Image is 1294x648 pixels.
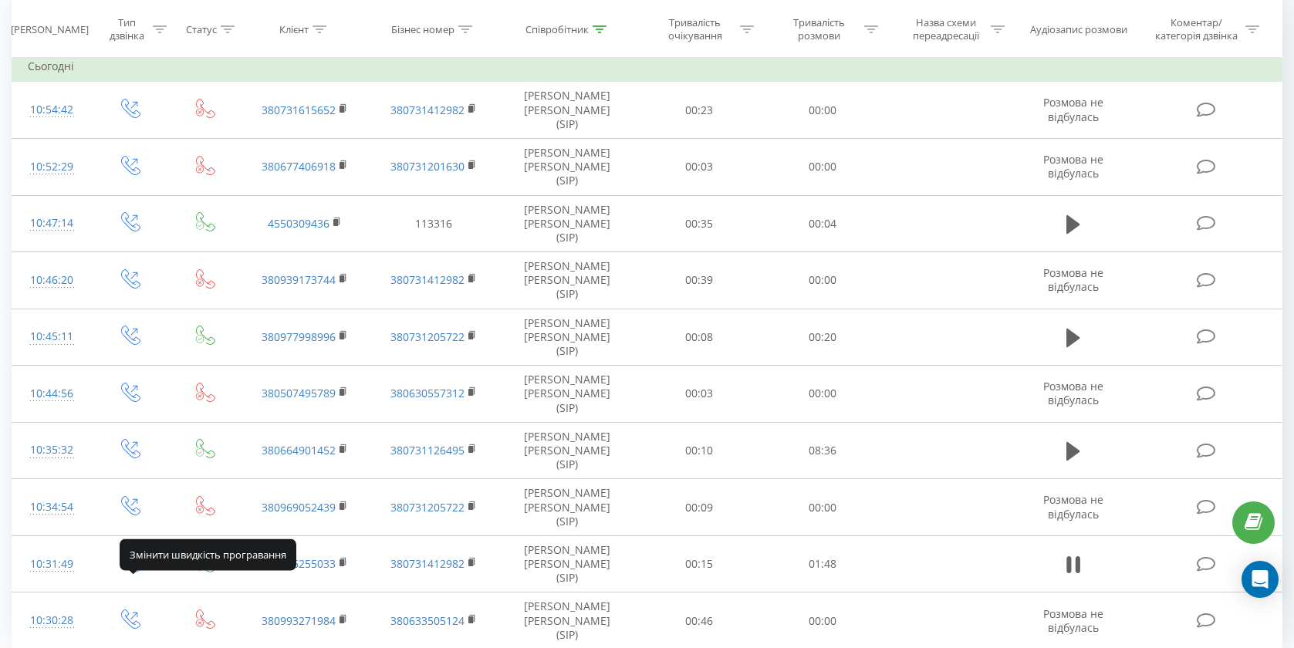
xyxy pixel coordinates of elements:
[761,252,885,309] td: 00:00
[390,272,465,287] a: 380731412982
[390,613,465,628] a: 380633505124
[262,159,336,174] a: 380677406918
[761,366,885,423] td: 00:00
[1043,152,1103,181] span: Розмова не відбулась
[498,195,637,252] td: [PERSON_NAME] [PERSON_NAME] (SIP)
[1151,16,1242,42] div: Коментар/категорія дзвінка
[761,479,885,536] td: 00:00
[637,252,761,309] td: 00:39
[761,195,885,252] td: 00:04
[761,138,885,195] td: 00:00
[498,138,637,195] td: [PERSON_NAME] [PERSON_NAME] (SIP)
[1043,379,1103,407] span: Розмова не відбулась
[120,539,296,570] div: Змінити швидкість програвання
[1030,22,1127,35] div: Аудіозапис розмови
[498,422,637,479] td: [PERSON_NAME] [PERSON_NAME] (SIP)
[11,22,89,35] div: [PERSON_NAME]
[369,195,498,252] td: 113316
[1043,492,1103,521] span: Розмова не відбулась
[262,613,336,628] a: 380993271984
[1043,265,1103,294] span: Розмова не відбулась
[390,103,465,117] a: 380731412982
[761,422,885,479] td: 08:36
[637,479,761,536] td: 00:09
[390,443,465,457] a: 380731126495
[28,549,76,579] div: 10:31:49
[1043,606,1103,635] span: Розмова не відбулась
[279,22,309,35] div: Клієнт
[654,16,736,42] div: Тривалість очікування
[778,16,860,42] div: Тривалість розмови
[262,103,336,117] a: 380731615652
[637,422,761,479] td: 00:10
[498,535,637,592] td: [PERSON_NAME] [PERSON_NAME] (SIP)
[761,82,885,139] td: 00:00
[498,309,637,366] td: [PERSON_NAME] [PERSON_NAME] (SIP)
[637,535,761,592] td: 00:15
[28,265,76,295] div: 10:46:20
[262,329,336,344] a: 380977998996
[761,309,885,366] td: 00:20
[498,252,637,309] td: [PERSON_NAME] [PERSON_NAME] (SIP)
[262,272,336,287] a: 380939173744
[28,152,76,182] div: 10:52:29
[186,22,217,35] div: Статус
[904,16,987,42] div: Назва схеми переадресації
[1242,561,1279,598] div: Open Intercom Messenger
[761,535,885,592] td: 01:48
[28,95,76,125] div: 10:54:42
[262,443,336,457] a: 380664901452
[268,216,329,231] a: 4550309436
[262,500,336,515] a: 380969052439
[262,386,336,400] a: 380507495789
[390,159,465,174] a: 380731201630
[28,379,76,409] div: 10:44:56
[637,82,761,139] td: 00:23
[28,435,76,465] div: 10:35:32
[637,366,761,423] td: 00:03
[390,329,465,344] a: 380731205722
[637,138,761,195] td: 00:03
[28,322,76,352] div: 10:45:11
[525,22,589,35] div: Співробітник
[1043,95,1103,123] span: Розмова не відбулась
[390,386,465,400] a: 380630557312
[498,366,637,423] td: [PERSON_NAME] [PERSON_NAME] (SIP)
[498,82,637,139] td: [PERSON_NAME] [PERSON_NAME] (SIP)
[498,479,637,536] td: [PERSON_NAME] [PERSON_NAME] (SIP)
[637,309,761,366] td: 00:08
[12,51,1282,82] td: Сьогодні
[390,556,465,571] a: 380731412982
[105,16,149,42] div: Тип дзвінка
[262,556,336,571] a: 380636255033
[391,22,454,35] div: Бізнес номер
[28,208,76,238] div: 10:47:14
[28,492,76,522] div: 10:34:54
[637,195,761,252] td: 00:35
[28,606,76,636] div: 10:30:28
[390,500,465,515] a: 380731205722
